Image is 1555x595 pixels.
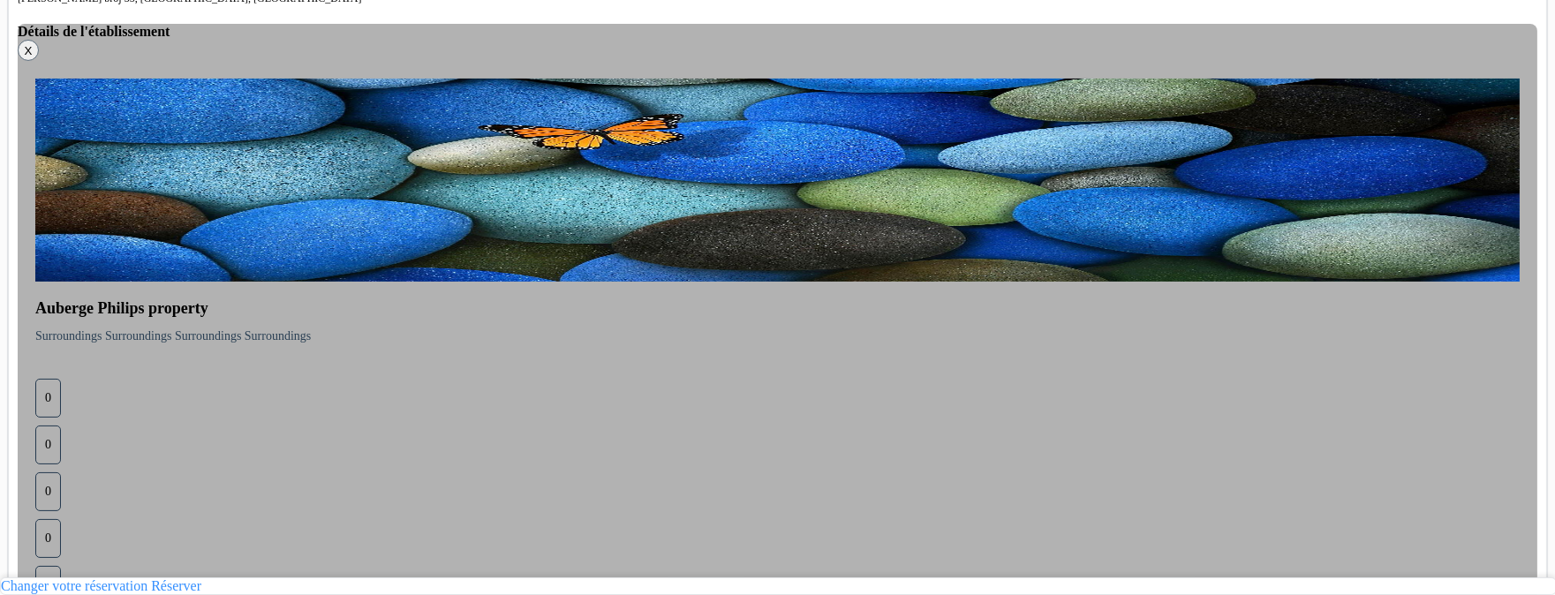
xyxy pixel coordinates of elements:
[1,578,147,593] a: Changer votre réservation
[35,379,61,418] div: 0
[35,519,61,558] div: 0
[151,578,201,593] a: Réserver
[18,40,39,61] button: X
[35,426,61,464] div: 0
[35,329,311,343] span: Surroundings Surroundings Surroundings Surroundings
[35,472,61,511] div: 0
[35,299,1520,318] h4: Auberge Philips property
[18,24,1537,40] h4: Détails de l'établissement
